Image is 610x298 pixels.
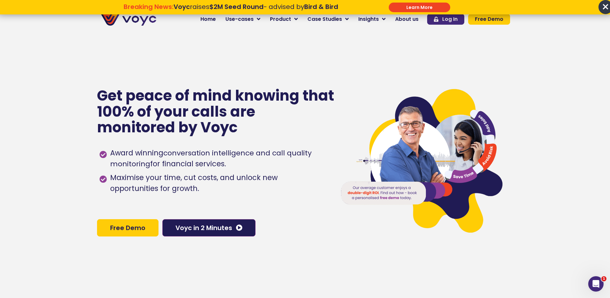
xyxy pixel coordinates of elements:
a: Log In [427,14,464,25]
div: Submit [389,3,450,12]
span: Free Demo [110,225,145,231]
strong: Bird & Bird [304,2,338,11]
span: Case Studies [307,15,342,23]
span: Voyc in 2 Minutes [175,225,232,231]
span: Free Demo [475,17,503,22]
img: voyc-full-logo [100,13,156,26]
a: Free Demo [97,219,159,236]
a: Home [196,13,221,26]
span: Award winning for financial services. [109,148,327,170]
span: Insights [358,15,379,23]
span: Home [200,15,216,23]
a: Case Studies [303,13,354,26]
a: Use-cases [221,13,265,26]
span: Maximise your time, cut costs, and unlock new opportunities for growth. [109,172,327,194]
span: Product [270,15,291,23]
span: raises - advised by [174,2,338,11]
a: Insights [354,13,390,26]
a: Voyc in 2 Minutes [162,219,256,236]
a: Product [265,13,303,26]
span: 1 [601,276,606,281]
p: Get peace of mind knowing that 100% of your calls are monitored by Voyc [97,88,335,136]
h1: conversation intelligence and call quality monitoring [110,148,312,169]
span: Phone [85,26,101,33]
div: Breaking News: Voyc raises $2M Seed Round - advised by Bird & Bird [91,3,370,18]
strong: Breaking News: [124,2,174,11]
strong: Voyc [174,2,190,11]
a: About us [390,13,423,26]
span: Use-cases [225,15,254,23]
strong: $2M Seed Round [209,2,264,11]
a: Privacy Policy [132,133,162,140]
a: Free Demo [468,14,510,25]
span: Job title [85,52,107,59]
span: Log In [442,17,458,22]
iframe: Intercom live chat [588,276,604,292]
span: About us [395,15,419,23]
